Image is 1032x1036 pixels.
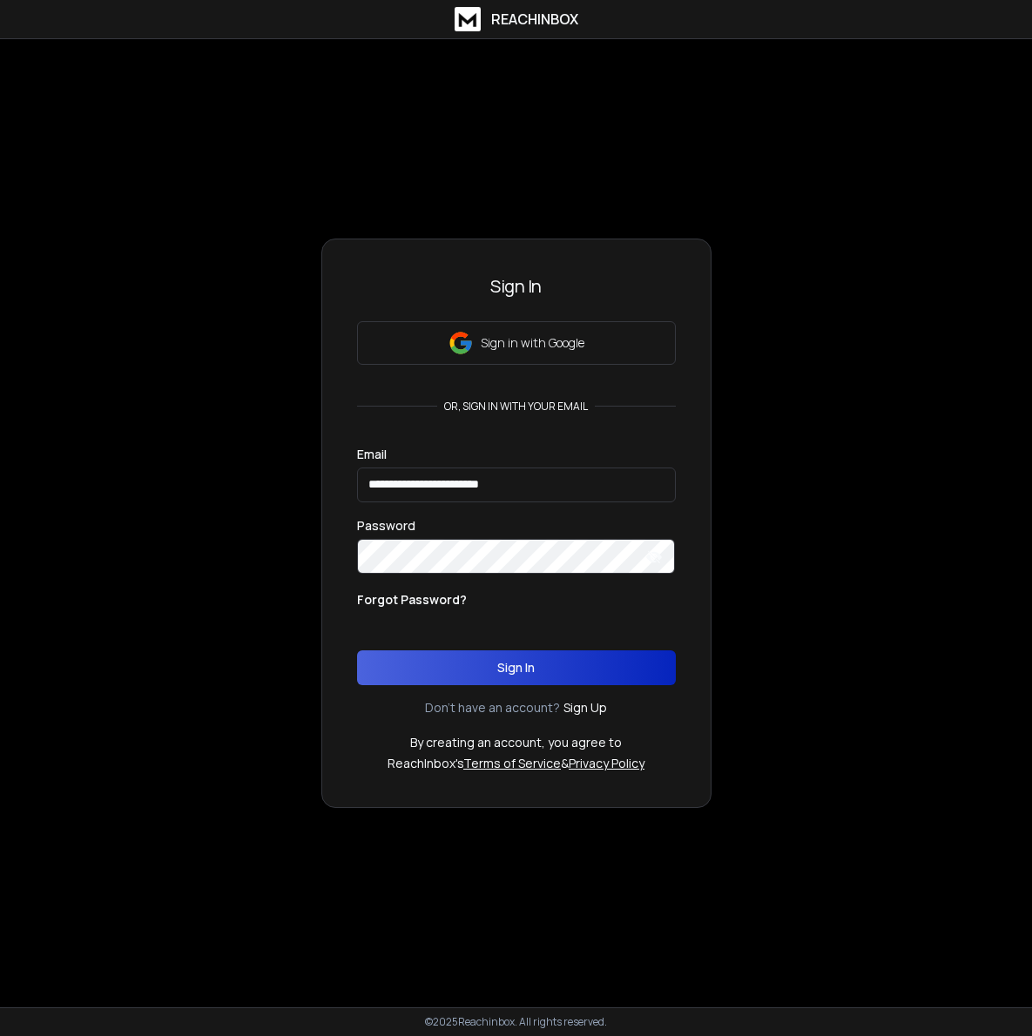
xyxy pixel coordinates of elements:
[388,755,644,772] p: ReachInbox's &
[455,7,481,31] img: logo
[410,734,622,751] p: By creating an account, you agree to
[357,448,387,461] label: Email
[357,520,415,532] label: Password
[481,334,584,352] p: Sign in with Google
[357,321,676,365] button: Sign in with Google
[425,699,560,716] p: Don't have an account?
[569,755,644,771] a: Privacy Policy
[491,9,578,30] h1: ReachInbox
[357,650,676,685] button: Sign In
[357,274,676,299] h3: Sign In
[455,7,578,31] a: ReachInbox
[563,699,607,716] a: Sign Up
[463,755,561,771] a: Terms of Service
[437,400,595,414] p: or, sign in with your email
[357,591,467,609] p: Forgot Password?
[425,1015,607,1029] p: © 2025 Reachinbox. All rights reserved.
